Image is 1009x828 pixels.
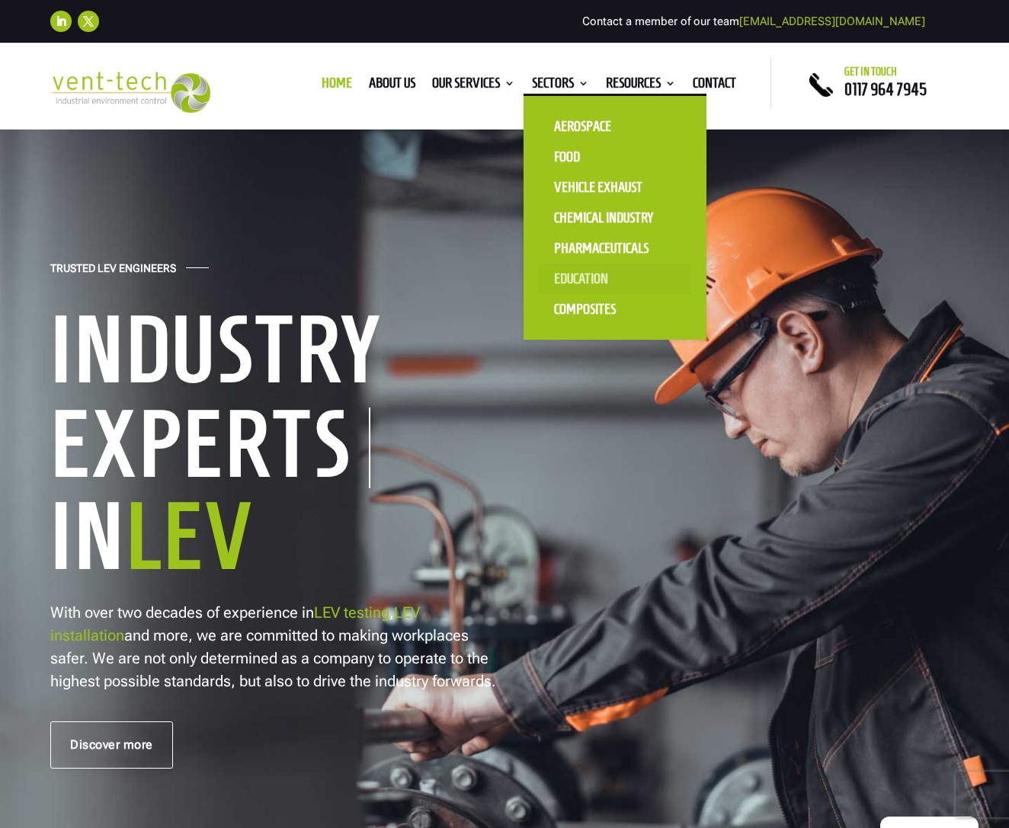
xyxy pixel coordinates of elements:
[78,11,99,32] a: Follow on X
[539,172,691,203] a: Vehicle Exhaust
[739,14,925,28] a: [EMAIL_ADDRESS][DOMAIN_NAME]
[322,78,352,94] a: Home
[50,721,173,769] a: Discover more
[50,72,210,113] img: 2023-09-27T08_35_16.549ZVENT-TECH---Clear-background
[539,142,691,172] a: Food
[432,78,515,94] a: Our Services
[539,264,691,294] a: Education
[50,262,176,283] h4: Trusted LEV Engineers
[532,78,589,94] a: Sectors
[50,408,370,488] h1: Experts
[539,294,691,324] a: Composites
[539,111,691,142] a: Aerospace
[844,80,927,98] a: 0117 964 7945
[126,486,255,586] span: LEV
[50,302,523,405] h1: Industry
[314,603,389,622] a: LEV testing
[50,11,72,32] a: Follow on LinkedIn
[844,66,897,78] span: Get in touch
[606,78,676,94] a: Resources
[50,603,420,644] a: LEV installation
[693,78,736,94] a: Contact
[539,203,691,233] a: Chemical Industry
[50,601,500,692] p: With over two decades of experience in , and more, we are committed to making workplaces safer. W...
[50,488,523,592] h1: In
[369,78,415,94] a: About us
[582,14,925,28] span: Contact a member of our team
[539,233,691,264] a: Pharmaceuticals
